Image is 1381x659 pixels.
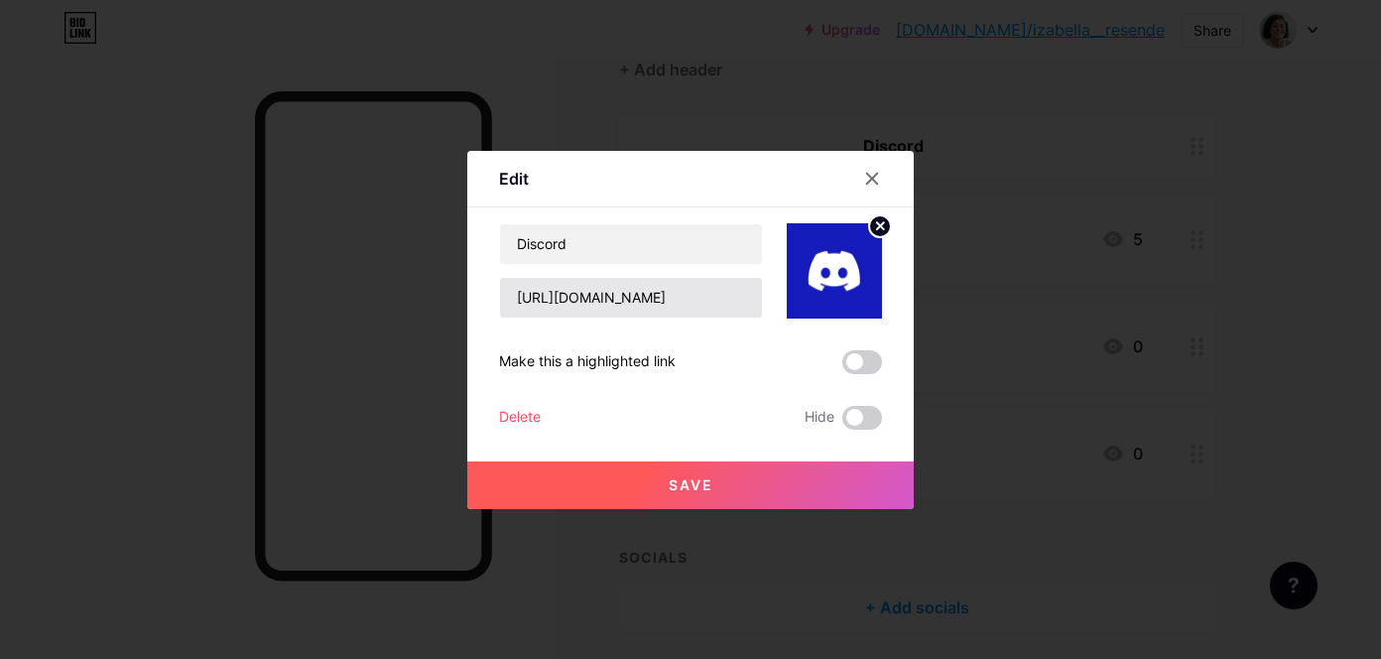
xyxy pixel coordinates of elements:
[805,406,834,430] span: Hide
[467,461,914,509] button: Save
[787,223,882,319] img: link_thumbnail
[499,350,676,374] div: Make this a highlighted link
[499,406,541,430] div: Delete
[500,278,762,318] input: URL
[499,167,529,191] div: Edit
[500,224,762,264] input: Title
[669,476,713,493] span: Save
